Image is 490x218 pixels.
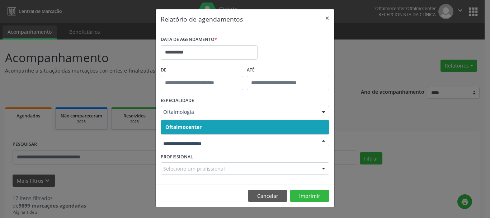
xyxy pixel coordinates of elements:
label: ESPECIALIDADE [161,95,194,106]
label: De [161,65,243,76]
label: DATA DE AGENDAMENTO [161,34,217,45]
span: Oftalmocenter [165,124,202,130]
button: Imprimir [290,190,329,202]
button: Cancelar [248,190,287,202]
button: Close [320,9,334,27]
label: ATÉ [247,65,329,76]
span: Oftalmologia [163,108,315,116]
label: PROFISSIONAL [161,151,193,162]
span: Selecione um profissional [163,165,225,172]
h5: Relatório de agendamentos [161,14,243,24]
